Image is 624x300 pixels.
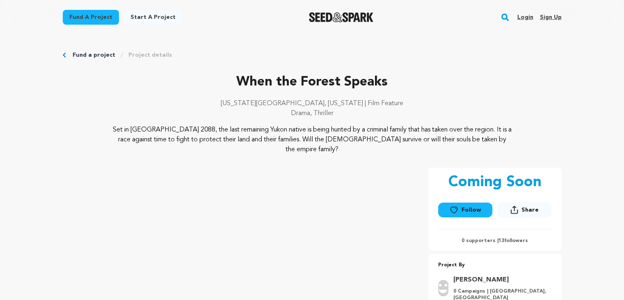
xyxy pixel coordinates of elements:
[438,238,552,244] p: 0 supporters | followers
[539,11,561,24] a: Sign up
[63,51,562,59] div: Breadcrumb
[128,51,172,59] a: Project details
[438,203,492,217] a: Follow
[521,206,539,214] span: Share
[517,11,533,24] a: Login
[448,174,542,191] p: Coming Soon
[112,125,512,155] p: Set in [GEOGRAPHIC_DATA] 2088, the last remaining Yukon native is being hunted by a criminal fami...
[453,275,547,285] a: Goto Brayden Bowden profile
[63,108,562,118] p: Drama, Thriller
[73,51,115,59] a: Fund a project
[63,99,562,108] p: [US_STATE][GEOGRAPHIC_DATA], [US_STATE] | Film Feature
[497,202,551,217] button: Share
[63,72,562,92] p: When the Forest Speaks
[124,10,182,25] a: Start a project
[309,12,373,22] img: Seed&Spark Logo Dark Mode
[438,280,448,296] img: user.png
[438,261,552,270] p: Project By
[497,202,551,221] span: Share
[63,10,119,25] a: Fund a project
[309,12,373,22] a: Seed&Spark Homepage
[498,238,504,243] span: 13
